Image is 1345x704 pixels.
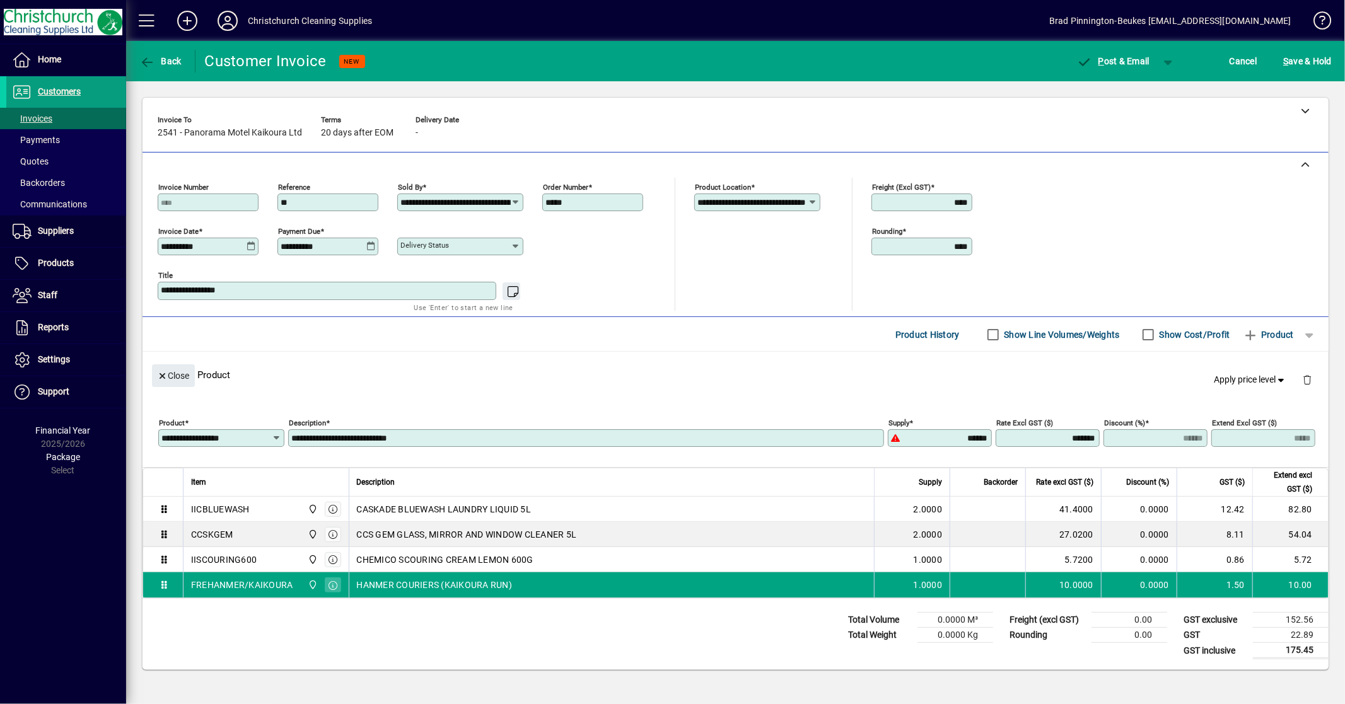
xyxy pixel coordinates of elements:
[6,312,126,343] a: Reports
[914,503,943,516] span: 2.0000
[914,553,943,566] span: 1.0000
[38,226,74,236] span: Suppliers
[1253,613,1329,628] td: 152.56
[6,108,126,129] a: Invoices
[1033,579,1093,591] div: 10.0000
[13,178,65,188] span: Backorders
[1033,553,1093,566] div: 5.7200
[1209,369,1293,391] button: Apply price level
[38,322,69,332] span: Reports
[1177,522,1252,547] td: 8.11
[6,344,126,376] a: Settings
[38,354,70,364] span: Settings
[13,156,49,166] span: Quotes
[344,57,360,66] span: NEW
[1253,628,1329,643] td: 22.89
[321,128,393,138] span: 20 days after EOM
[248,11,372,31] div: Christchurch Cleaning Supplies
[305,553,319,567] span: Christchurch Cleaning Supplies Ltd
[1177,628,1253,643] td: GST
[158,227,199,236] mat-label: Invoice date
[38,386,69,396] span: Support
[1261,468,1312,496] span: Extend excl GST ($)
[136,50,185,72] button: Back
[1126,475,1169,489] span: Discount (%)
[1292,374,1322,385] app-page-header-button: Delete
[1177,643,1253,659] td: GST inclusive
[305,578,319,592] span: Christchurch Cleaning Supplies Ltd
[38,258,74,268] span: Products
[1220,475,1245,489] span: GST ($)
[1049,11,1291,31] div: Brad Pinnington-Beukes [EMAIL_ADDRESS][DOMAIN_NAME]
[191,553,257,566] div: IISCOURING600
[205,51,327,71] div: Customer Invoice
[1252,572,1328,597] td: 10.00
[46,452,80,462] span: Package
[917,613,993,628] td: 0.0000 M³
[191,579,293,591] div: FREHANMER/KAIKOURA
[191,475,206,489] span: Item
[1292,364,1322,395] button: Delete
[1101,547,1177,572] td: 0.0000
[414,300,513,314] mat-hint: Use 'Enter' to start a new line
[191,503,250,516] div: IICBLUEWASH
[1230,51,1257,71] span: Cancel
[416,128,418,138] span: -
[305,502,319,516] span: Christchurch Cleaning Supplies Ltd
[305,528,319,541] span: Christchurch Cleaning Supplies Ltd
[6,248,126,279] a: Products
[1304,3,1329,43] a: Knowledge Base
[543,183,588,192] mat-label: Order number
[157,366,190,386] span: Close
[1003,628,1092,643] td: Rounding
[996,418,1053,427] mat-label: Rate excl GST ($)
[278,183,310,192] mat-label: Reference
[888,418,909,427] mat-label: Supply
[895,325,960,345] span: Product History
[357,579,513,591] span: HANMER COURIERS (KAIKOURA RUN)
[38,86,81,96] span: Customers
[357,528,577,541] span: CCS GEM GLASS, MIRROR AND WINDOW CLEANER 5L
[13,135,60,145] span: Payments
[1252,497,1328,522] td: 82.80
[152,364,195,387] button: Close
[357,553,533,566] span: CHEMICO SCOURING CREAM LEMON 600G
[1226,50,1261,72] button: Cancel
[914,579,943,591] span: 1.0000
[842,628,917,643] td: Total Weight
[1212,418,1277,427] mat-label: Extend excl GST ($)
[1237,323,1300,346] button: Product
[1252,547,1328,572] td: 5.72
[158,183,209,192] mat-label: Invoice number
[6,129,126,151] a: Payments
[1033,528,1093,541] div: 27.0200
[1036,475,1093,489] span: Rate excl GST ($)
[1252,522,1328,547] td: 54.04
[6,216,126,247] a: Suppliers
[143,352,1329,398] div: Product
[36,425,91,436] span: Financial Year
[1283,56,1288,66] span: S
[1214,373,1288,386] span: Apply price level
[13,113,52,124] span: Invoices
[278,227,320,236] mat-label: Payment due
[1092,613,1167,628] td: 0.00
[695,183,751,192] mat-label: Product location
[149,369,198,381] app-page-header-button: Close
[1243,325,1294,345] span: Product
[984,475,1018,489] span: Backorder
[1003,613,1092,628] td: Freight (excl GST)
[139,56,182,66] span: Back
[1157,328,1230,341] label: Show Cost/Profit
[13,199,87,209] span: Communications
[6,151,126,172] a: Quotes
[1283,51,1332,71] span: ave & Hold
[6,280,126,311] a: Staff
[1092,628,1167,643] td: 0.00
[6,193,126,215] a: Communications
[357,475,395,489] span: Description
[38,290,57,300] span: Staff
[1104,418,1145,427] mat-label: Discount (%)
[207,9,248,32] button: Profile
[289,418,326,427] mat-label: Description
